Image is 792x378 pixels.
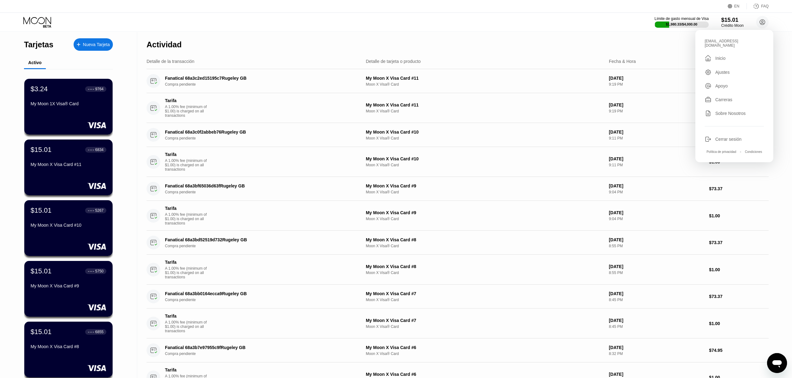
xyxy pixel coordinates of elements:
[88,270,94,272] div: ● ● ● ●
[366,352,604,356] div: Moon X Visa® Card
[715,83,728,88] div: Apoyo
[707,150,736,154] div: Política de privacidad
[705,54,712,62] div: 
[745,150,762,154] div: Condiciones
[366,271,604,275] div: Moon X Visa® Card
[715,97,732,102] div: Carreras
[165,320,212,333] div: A 1.00% fee (minimum of $1.00) is charged on all transactions
[609,82,704,87] div: 9:19 PM
[609,345,704,350] div: [DATE]
[165,130,344,135] div: Fanatical 68a3c0f2abbeb76Rugeley GB
[147,201,769,231] div: TarifaA 1.00% fee (minimum of $1.00) is charged on all transactionsMy Moon X Visa Card #9Moon X V...
[31,101,106,106] div: My Moon 1X Visa® Card
[366,102,604,107] div: My Moon X Visa Card #11
[24,322,113,377] div: $15.01● ● ● ●6855My Moon X Visa Card #8
[147,59,194,64] div: Detalle de la transacción
[609,156,704,161] div: [DATE]
[366,156,604,161] div: My Moon X Visa Card #10
[366,109,604,113] div: Moon X Visa® Card
[709,348,769,353] div: $74.95
[747,3,769,9] div: FAQ
[366,59,421,64] div: Detalle de tarjeta o producto
[709,240,769,245] div: $73.37
[609,318,704,323] div: [DATE]
[715,70,730,75] div: Ajustes
[165,298,358,302] div: Compra pendiente
[654,17,709,21] div: Límite de gasto mensual de Visa
[609,271,704,275] div: 8:55 PM
[366,264,604,269] div: My Moon X Visa Card #8
[147,147,769,177] div: TarifaA 1.00% fee (minimum of $1.00) is charged on all transactionsMy Moon X Visa Card #10Moon X ...
[734,4,740,8] div: EN
[147,231,769,255] div: Fanatical 68a3bd52519d732Rugeley GBCompra pendienteMy Moon X Visa Card #8Moon X Visa® Card[DATE]8...
[366,372,604,377] div: My Moon X Visa Card #6
[366,130,604,135] div: My Moon X Visa Card #10
[705,96,764,103] div: Carreras
[165,76,344,81] div: Fanatical 68a3c2ed15195c7Rugeley GB
[609,183,704,188] div: [DATE]
[74,38,113,51] div: Nueva Tarjeta
[721,23,744,28] div: Crédito Moon
[767,353,787,373] iframe: Botón para iniciar la ventana de mensajería
[609,59,636,64] div: Fecha & Hora
[147,40,182,49] div: Actividad
[366,183,604,188] div: My Moon X Visa Card #9
[366,324,604,329] div: Moon X Visa® Card
[709,186,769,191] div: $73.37
[31,223,106,228] div: My Moon X Visa Card #10
[366,318,604,323] div: My Moon X Visa Card #7
[165,190,358,194] div: Compra pendiente
[31,283,106,288] div: My Moon X Visa Card #9
[147,177,769,201] div: Fanatical 68a3bf65036d63fRugeley GBCompra pendienteMy Moon X Visa Card #9Moon X Visa® Card[DATE]9...
[609,130,704,135] div: [DATE]
[165,367,209,372] div: Tarifa
[165,105,212,118] div: A 1.00% fee (minimum of $1.00) is charged on all transactions
[609,244,704,248] div: 8:55 PM
[147,338,769,362] div: Fanatical 68a3b7e97955c9fRugeley GBCompra pendienteMy Moon X Visa Card #6Moon X Visa® Card[DATE]8...
[24,79,113,135] div: $3.24● ● ● ●9764My Moon 1X Visa® Card
[705,54,764,62] div: Inicio
[31,85,48,93] div: $3.24
[88,88,94,90] div: ● ● ● ●
[165,237,344,242] div: Fanatical 68a3bd52519d732Rugeley GB
[609,264,704,269] div: [DATE]
[147,255,769,285] div: TarifaA 1.00% fee (minimum of $1.00) is charged on all transactionsMy Moon X Visa Card #8Moon X V...
[88,210,94,211] div: ● ● ● ●
[165,314,209,319] div: Tarifa
[165,206,209,211] div: Tarifa
[147,123,769,147] div: Fanatical 68a3c0f2abbeb76Rugeley GBCompra pendienteMy Moon X Visa Card #10Moon X Visa® Card[DATE]...
[609,237,704,242] div: [DATE]
[654,17,709,28] div: Límite de gasto mensual de Visa$1,980.33/$4,000.00
[709,294,769,299] div: $73.37
[709,267,769,272] div: $1.00
[24,40,53,49] div: Tarjetas
[24,200,113,256] div: $15.01● ● ● ●5267My Moon X Visa Card #10
[609,109,704,113] div: 9:19 PM
[609,210,704,215] div: [DATE]
[366,136,604,140] div: Moon X Visa® Card
[28,60,42,65] div: Activo
[31,328,51,336] div: $15.01
[165,291,344,296] div: Fanatical 68a3bb0164ecca9Rugeley GB
[721,17,744,28] div: $15.01Crédito Moon
[31,267,51,275] div: $15.01
[366,210,604,215] div: My Moon X Visa Card #9
[366,82,604,87] div: Moon X Visa® Card
[95,208,104,213] div: 5267
[366,163,604,167] div: Moon X Visa® Card
[24,261,113,317] div: $15.01● ● ● ●5750My Moon X Visa Card #9
[95,87,104,91] div: 9764
[609,324,704,329] div: 8:45 PM
[609,372,704,377] div: [DATE]
[165,136,358,140] div: Compra pendiente
[715,111,746,116] div: Sobre Nosotros
[366,244,604,248] div: Moon X Visa® Card
[609,163,704,167] div: 9:11 PM
[31,162,106,167] div: My Moon X Visa Card #11
[366,76,604,81] div: My Moon X Visa Card #11
[709,321,769,326] div: $1.00
[715,137,741,142] div: Cerrar sesión
[31,344,106,349] div: My Moon X Visa Card #8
